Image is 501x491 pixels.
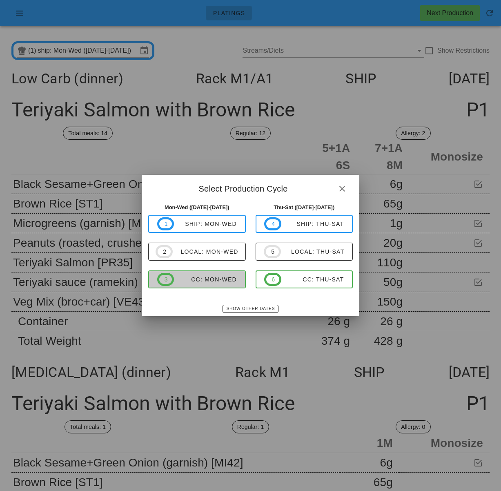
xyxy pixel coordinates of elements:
button: 4ship: Thu-Sat [256,215,353,233]
button: Show Other Dates [223,305,278,313]
div: local: Mon-Wed [173,248,238,255]
div: CC: Thu-Sat [281,276,344,283]
button: 5local: Thu-Sat [256,243,353,261]
span: 4 [271,219,274,228]
div: ship: Mon-Wed [174,221,237,227]
strong: Thu-Sat ([DATE]-[DATE]) [274,204,334,210]
span: 2 [163,247,166,256]
span: 3 [164,275,167,284]
button: 6CC: Thu-Sat [256,270,353,288]
div: local: Thu-Sat [281,248,345,255]
span: Show Other Dates [226,306,275,311]
span: 1 [164,219,167,228]
button: 1ship: Mon-Wed [148,215,246,233]
button: 3CC: Mon-Wed [148,270,246,288]
span: 6 [271,275,274,284]
div: CC: Mon-Wed [174,276,237,283]
div: ship: Thu-Sat [281,221,344,227]
span: 5 [271,247,274,256]
button: 2local: Mon-Wed [148,243,246,261]
div: Select Production Cycle [142,175,359,200]
strong: Mon-Wed ([DATE]-[DATE]) [165,204,229,210]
